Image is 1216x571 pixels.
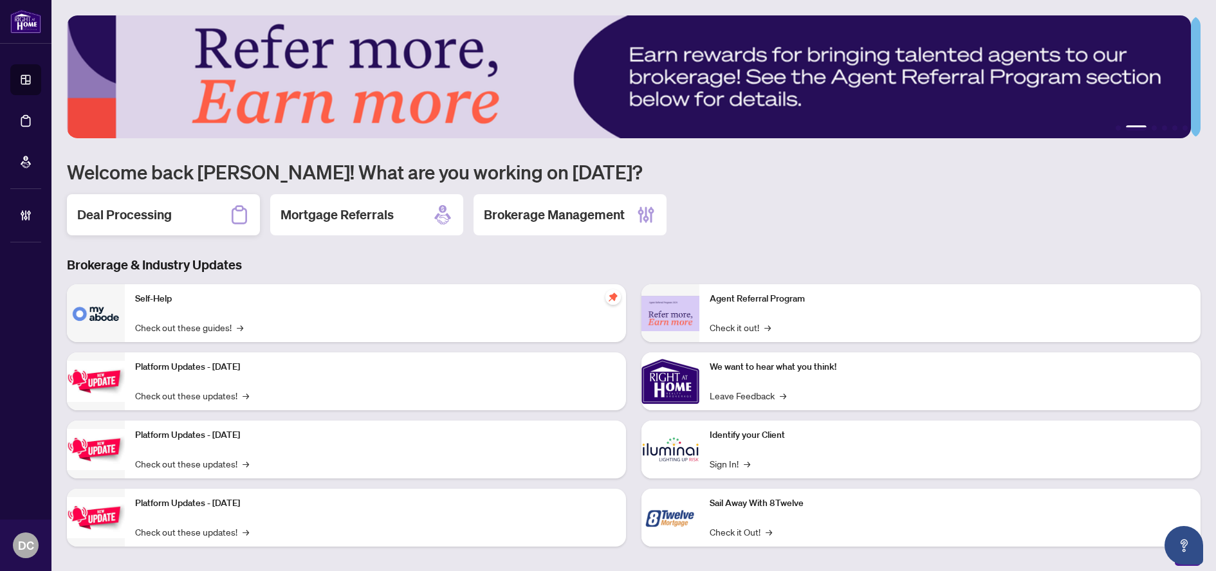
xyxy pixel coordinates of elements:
img: Self-Help [67,284,125,342]
button: 5 [1172,125,1177,131]
span: → [243,388,249,403]
span: → [764,320,771,334]
a: Leave Feedback→ [710,388,786,403]
button: 1 [1116,125,1121,131]
img: Identify your Client [641,421,699,478]
span: → [243,525,249,539]
h1: Welcome back [PERSON_NAME]! What are you working on [DATE]? [67,159,1201,184]
button: 2 [1126,125,1147,131]
a: Check it out!→ [710,320,771,334]
img: Platform Updates - July 21, 2025 [67,361,125,401]
p: Platform Updates - [DATE] [135,428,616,442]
button: 3 [1152,125,1157,131]
span: → [243,457,249,471]
h2: Brokerage Management [484,206,625,224]
a: Check out these updates!→ [135,525,249,539]
p: Identify your Client [710,428,1190,442]
img: We want to hear what you think! [641,352,699,410]
a: Check it Out!→ [710,525,772,539]
a: Check out these updates!→ [135,388,249,403]
img: Slide 1 [67,15,1191,138]
h2: Mortgage Referrals [281,206,394,224]
a: Sign In!→ [710,457,750,471]
span: → [780,388,786,403]
span: → [766,525,772,539]
p: Self-Help [135,292,616,306]
p: Platform Updates - [DATE] [135,496,616,511]
span: DC [18,536,34,554]
p: We want to hear what you think! [710,360,1190,374]
img: logo [10,10,41,33]
a: Check out these guides!→ [135,320,243,334]
img: Platform Updates - July 8, 2025 [67,429,125,469]
span: → [744,457,750,471]
img: Platform Updates - June 23, 2025 [67,497,125,538]
p: Sail Away With 8Twelve [710,496,1190,511]
button: Open asap [1165,526,1203,565]
button: 4 [1162,125,1167,131]
h3: Brokerage & Industry Updates [67,256,1201,274]
img: Agent Referral Program [641,296,699,331]
a: Check out these updates!→ [135,457,249,471]
h2: Deal Processing [77,206,172,224]
p: Agent Referral Program [710,292,1190,306]
img: Sail Away With 8Twelve [641,489,699,547]
p: Platform Updates - [DATE] [135,360,616,374]
span: → [237,320,243,334]
span: pushpin [605,289,621,305]
button: 6 [1183,125,1188,131]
